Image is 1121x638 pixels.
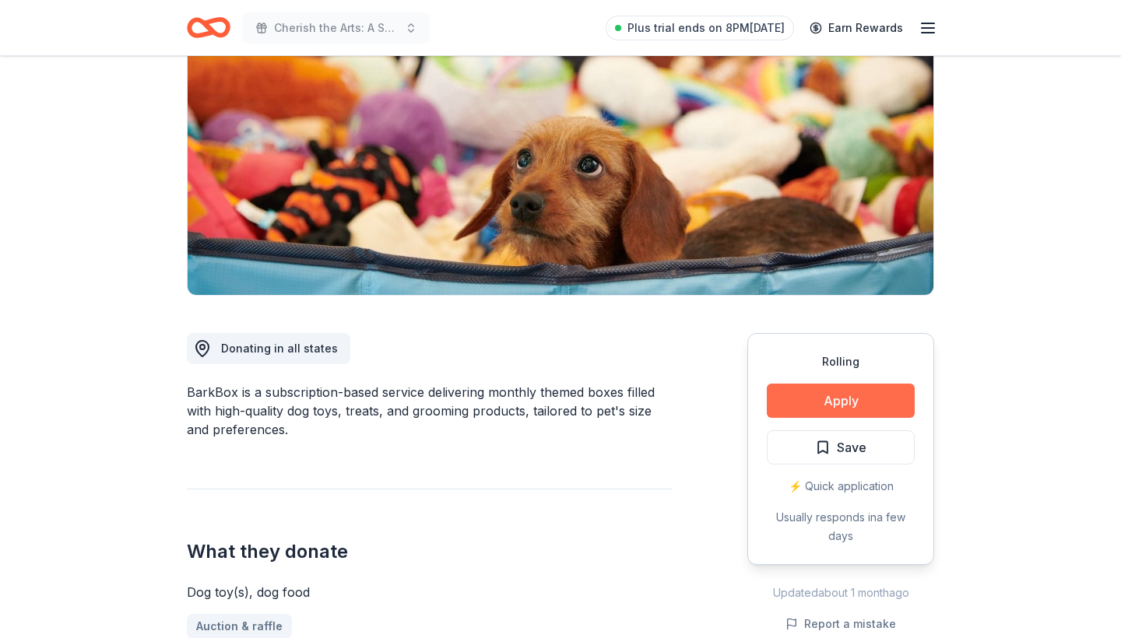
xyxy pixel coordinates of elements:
[243,12,430,44] button: Cherish the Arts: A Sweet 16 Soiree
[187,9,230,46] a: Home
[627,19,785,37] span: Plus trial ends on 8PM[DATE]
[767,477,915,496] div: ⚡️ Quick application
[837,437,866,457] span: Save
[187,383,673,439] div: BarkBox is a subscription-based service delivering monthly themed boxes filled with high-quality ...
[187,539,673,564] h2: What they donate
[767,508,915,545] div: Usually responds in a few days
[767,384,915,418] button: Apply
[747,584,934,602] div: Updated about 1 month ago
[767,352,915,371] div: Rolling
[274,19,399,37] span: Cherish the Arts: A Sweet 16 Soiree
[767,430,915,464] button: Save
[187,583,673,601] div: Dog toy(s), dog food
[785,615,896,633] button: Report a mistake
[606,16,794,40] a: Plus trial ends on 8PM[DATE]
[221,342,338,355] span: Donating in all states
[800,14,912,42] a: Earn Rewards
